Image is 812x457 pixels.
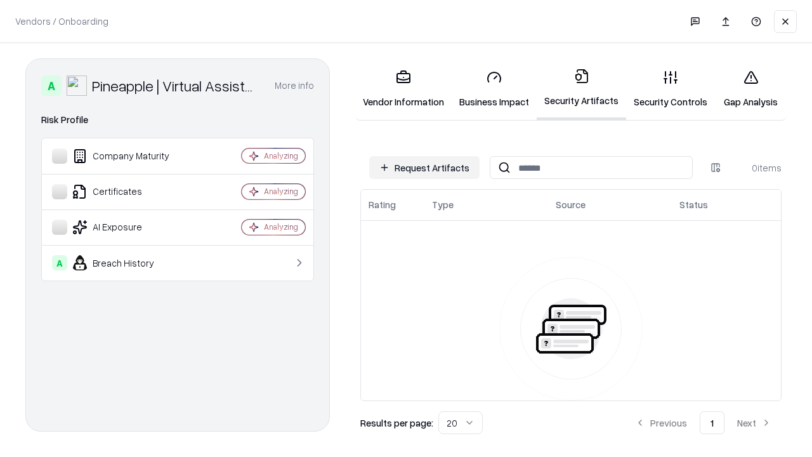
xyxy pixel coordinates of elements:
button: More info [275,74,314,97]
div: Breach History [52,255,204,270]
button: 1 [700,411,724,434]
img: Pineapple | Virtual Assistant Agency [67,76,87,96]
div: A [52,255,67,270]
div: Analyzing [264,186,298,197]
div: Analyzing [264,150,298,161]
a: Security Artifacts [537,58,626,120]
div: Certificates [52,184,204,199]
div: Type [432,198,454,211]
p: Results per page: [360,416,433,430]
div: Status [679,198,708,211]
a: Vendor Information [355,60,452,119]
nav: pagination [625,411,782,434]
p: Vendors / Onboarding [15,15,108,28]
div: Source [556,198,586,211]
div: Analyzing [264,222,298,232]
div: AI Exposure [52,220,204,235]
a: Business Impact [452,60,537,119]
div: Risk Profile [41,112,314,128]
a: Security Controls [626,60,715,119]
a: Gap Analysis [715,60,787,119]
div: Rating [369,198,396,211]
div: Company Maturity [52,149,204,164]
button: Request Artifacts [369,156,480,179]
div: 0 items [731,161,782,175]
div: Pineapple | Virtual Assistant Agency [92,76,259,96]
div: A [41,76,62,96]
